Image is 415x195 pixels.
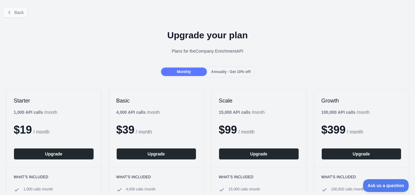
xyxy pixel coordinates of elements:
div: / month [219,109,265,115]
h2: Basic [116,97,197,104]
b: 15,000 API calls [219,110,251,115]
b: 4,000 API calls [116,110,146,115]
iframe: Toggle Customer Support [363,179,409,192]
div: / month [321,109,370,115]
div: / month [116,109,160,115]
span: $ 99 [219,124,237,136]
h2: Scale [219,97,299,104]
b: 100,000 API calls [321,110,355,115]
span: $ 399 [321,124,346,136]
h2: Growth [321,97,402,104]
